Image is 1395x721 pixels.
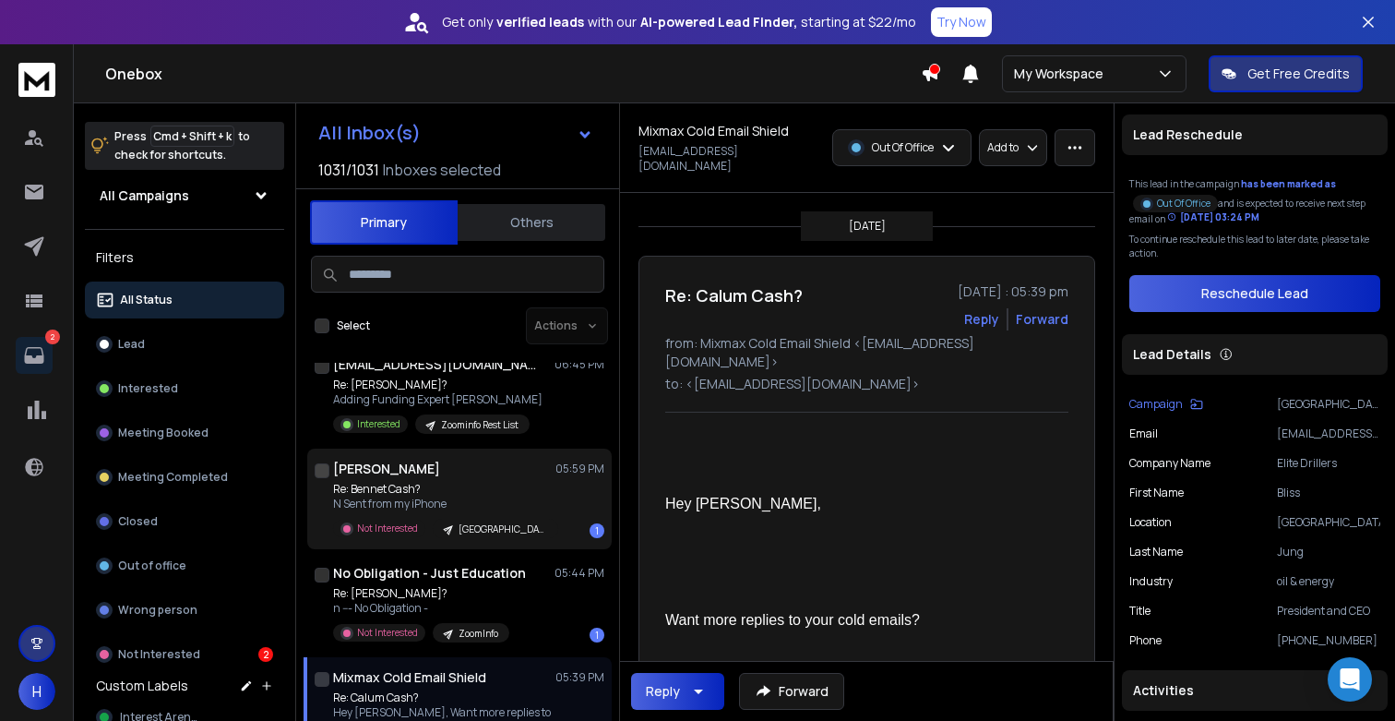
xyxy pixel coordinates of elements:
p: [PHONE_NUMBER] [1277,633,1380,648]
p: First Name [1129,486,1184,500]
p: Meeting Booked [118,426,209,440]
p: ZoomInfo [459,627,498,641]
button: Reschedule Lead [1129,275,1380,312]
p: Company Name [1129,456,1210,471]
p: Not Interested [118,647,200,662]
div: Want more replies to your cold emails? [665,611,1054,631]
span: Cmd + Shift + k [150,126,234,147]
h1: Mixmax Cold Email Shield [333,668,486,687]
p: N Sent from my iPhone [333,497,554,511]
p: President and CEO [1277,604,1380,619]
p: Re: Calum Cash? [333,691,551,705]
p: 05:39 PM [555,670,604,685]
div: Reply [646,682,680,701]
p: Re: [PERSON_NAME]? [333,378,542,392]
div: Hey [PERSON_NAME], [665,495,1054,514]
p: All Status [120,293,173,307]
span: has been marked as [1241,177,1336,190]
button: Meeting Completed [85,459,284,496]
button: Reply [631,673,724,710]
strong: AI-powered Lead Finder, [640,13,797,31]
p: 05:44 PM [554,566,604,581]
p: Lead Reschedule [1133,126,1243,144]
div: Forward [1016,310,1068,329]
p: 2 [45,330,60,344]
p: [EMAIL_ADDRESS][DOMAIN_NAME] [1277,427,1380,441]
p: Get Free Credits [1247,65,1350,83]
p: [DATE] : 05:39 pm [958,282,1068,301]
p: Wrong person [118,603,197,618]
p: Bliss [1277,486,1380,500]
a: 2 [16,337,53,374]
button: Try Now [931,7,992,37]
p: Re: [PERSON_NAME]? [333,586,509,601]
p: Add to [987,140,1019,155]
button: H [18,673,55,710]
p: Re: Bennet Cash? [333,482,554,497]
p: Not Interested [357,626,418,640]
p: n --- No Obligation - [333,601,509,616]
p: Try Now [936,13,986,31]
p: Lead Details [1133,345,1211,364]
p: Meeting Completed [118,470,228,485]
p: oil & energy [1277,574,1380,589]
button: Others [458,202,605,243]
button: Forward [739,673,844,710]
p: Lead [118,337,145,352]
p: My Workspace [1014,65,1111,83]
p: [GEOGRAPHIC_DATA] + US Loans [459,523,547,536]
p: Adding Funding Expert [PERSON_NAME] [333,392,542,407]
button: Out of office [85,547,284,584]
p: Not Interested [357,522,418,535]
button: Primary [310,200,458,245]
div: 1 [590,628,604,643]
p: Get only with our starting at $22/mo [442,13,916,31]
h1: All Campaigns [100,186,189,205]
p: [DATE] [849,219,886,234]
p: title [1129,604,1151,619]
button: Lead [85,326,284,363]
h1: No Obligation - Just Education [333,564,526,583]
p: To continue reschedule this lead to later date, please take action. [1129,233,1380,260]
button: All Campaigns [85,177,284,214]
p: Zoominfo Rest List [441,418,519,432]
p: Out of office [118,559,186,573]
p: industry [1129,574,1173,589]
button: All Status [85,282,284,318]
p: Press to check for shortcuts. [114,127,250,164]
h1: Mixmax Cold Email Shield [638,122,789,140]
button: Wrong person [85,592,284,629]
p: [GEOGRAPHIC_DATA] [1277,515,1380,530]
h1: Onebox [105,63,921,85]
button: Reply [964,310,999,329]
p: Jung [1277,545,1380,559]
p: Campaign [1129,397,1183,412]
button: Interested [85,370,284,407]
p: 06:45 PM [554,357,604,372]
p: Interested [357,417,400,431]
div: This lead in the campaign and is expected to receive next step email on [1129,177,1380,225]
button: All Inbox(s) [304,114,608,151]
p: Interested [118,381,178,396]
button: Not Interested2 [85,636,284,673]
p: [EMAIL_ADDRESS][DOMAIN_NAME] [638,144,821,174]
p: Last Name [1129,545,1183,559]
p: [GEOGRAPHIC_DATA] + US Loans [1277,397,1380,412]
div: Open Intercom Messenger [1328,657,1372,702]
p: Out Of Office [872,140,934,155]
img: logo [18,63,55,97]
h3: Filters [85,245,284,270]
div: Activities [1122,670,1388,711]
h1: All Inbox(s) [318,124,421,142]
button: Closed [85,503,284,540]
h3: Inboxes selected [383,159,501,181]
label: Select [337,318,370,333]
button: Campaign [1129,397,1203,412]
p: location [1129,515,1172,530]
h1: [EMAIL_ADDRESS][DOMAIN_NAME] +1 [333,355,536,374]
button: Meeting Booked [85,415,284,451]
button: Get Free Credits [1209,55,1363,92]
p: 05:59 PM [555,462,604,476]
